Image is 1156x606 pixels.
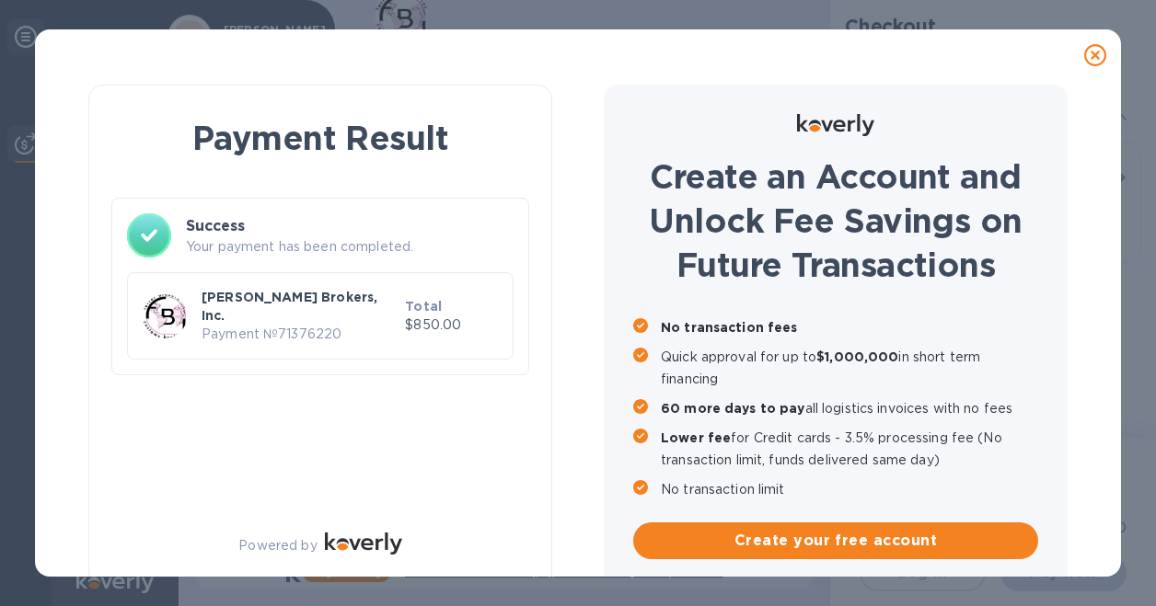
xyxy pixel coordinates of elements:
[202,325,398,344] p: Payment № 71376220
[816,349,898,364] b: $1,000,000
[661,430,731,445] b: Lower fee
[405,315,498,335] p: $850.00
[186,237,514,257] p: Your payment has been completed.
[661,346,1038,390] p: Quick approval for up to in short term financing
[405,299,442,314] b: Total
[661,401,805,416] b: 60 more days to pay
[661,427,1038,471] p: for Credit cards - 3.5% processing fee (No transaction limit, funds delivered same day)
[633,154,1038,287] h1: Create an Account and Unlock Fee Savings on Future Transactions
[325,532,402,555] img: Logo
[661,397,1038,419] p: all logistics invoices with no fees
[238,536,317,555] p: Powered by
[648,530,1023,552] span: Create your free account
[186,215,514,237] h3: Success
[797,114,874,136] img: Logo
[633,522,1038,559] button: Create your free account
[119,115,522,161] h1: Payment Result
[661,320,798,335] b: No transaction fees
[202,288,398,325] p: [PERSON_NAME] Brokers, Inc.
[661,478,1038,500] p: No transaction limit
